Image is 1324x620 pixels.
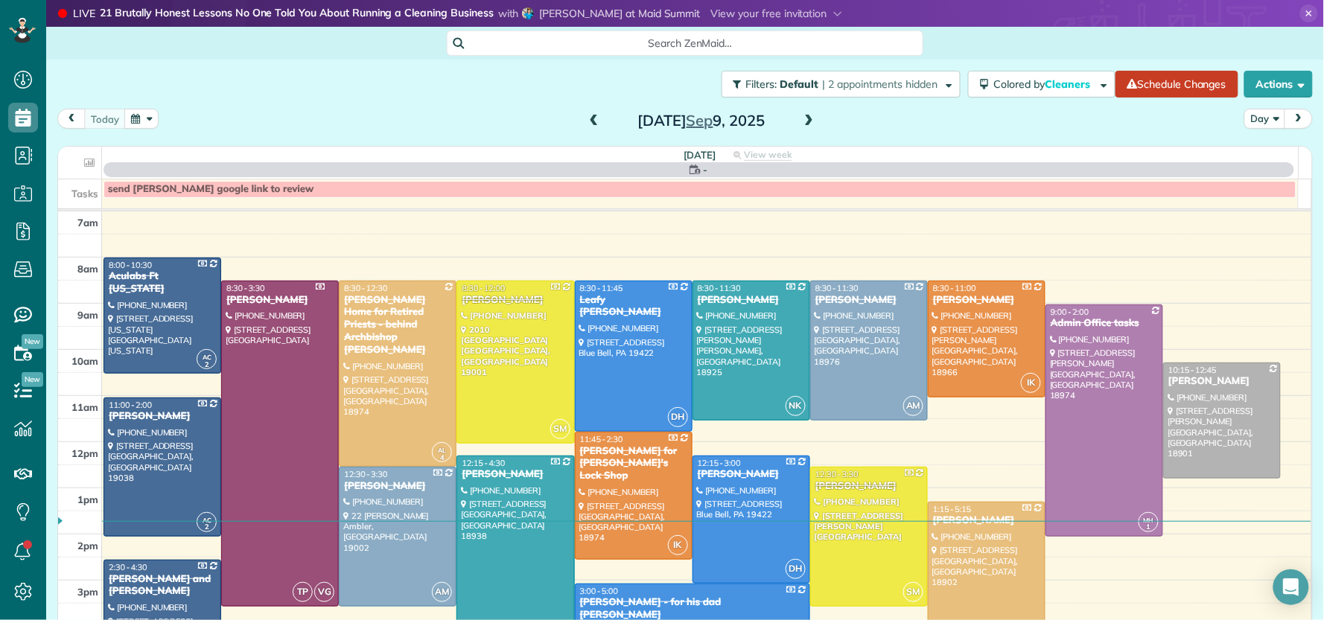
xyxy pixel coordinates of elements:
span: [DATE] [684,149,716,161]
div: [PERSON_NAME] [461,294,570,307]
span: send [PERSON_NAME] google link to review [108,183,314,195]
h2: [DATE] 9, 2025 [608,112,795,129]
div: [PERSON_NAME] and [PERSON_NAME] [108,573,217,598]
span: 8am [77,263,98,275]
span: 11:00 - 2:00 [109,400,152,410]
span: - [704,162,708,177]
span: 2:30 - 4:30 [109,562,147,572]
button: today [84,109,126,129]
span: 8:30 - 11:30 [815,283,859,293]
span: View week [744,149,792,161]
span: 2pm [77,540,98,552]
div: [PERSON_NAME] [815,294,923,307]
span: 12:15 - 4:30 [462,458,505,468]
div: [PERSON_NAME] [1168,375,1276,388]
span: 8:00 - 10:30 [109,260,152,270]
span: Cleaners [1045,77,1093,91]
strong: 21 Brutally Honest Lessons No One Told You About Running a Cleaning Business [100,6,494,22]
div: [PERSON_NAME] [343,480,452,493]
span: 8:30 - 11:30 [698,283,741,293]
span: [PERSON_NAME] at Maid Summit [540,7,701,20]
span: Colored by [994,77,1096,91]
span: Sep [687,111,713,130]
span: 12:30 - 3:30 [815,469,859,479]
span: AM [432,582,452,602]
div: [PERSON_NAME] [815,480,923,493]
span: with [498,7,519,20]
span: 8:30 - 11:45 [580,283,623,293]
div: [PERSON_NAME] [697,294,806,307]
span: | 2 appointments hidden [823,77,938,91]
span: TP [293,582,313,602]
div: [PERSON_NAME] [461,468,570,481]
button: prev [57,109,86,129]
span: DH [786,559,806,579]
span: SM [550,419,570,439]
span: SM [903,582,923,602]
span: 3pm [77,586,98,598]
span: 3:00 - 5:00 [580,586,619,596]
div: Admin Office tasks [1050,317,1159,330]
span: DH [668,407,688,427]
span: MH [1144,516,1154,524]
div: [PERSON_NAME] [697,468,806,481]
img: angela-brown-4d683074ae0fcca95727484455e3f3202927d5098cd1ff65ad77dadb9e4011d8.jpg [522,7,534,19]
small: 2 [197,358,216,372]
button: next [1285,109,1313,129]
small: 1 [1139,520,1158,534]
span: 8:30 - 3:30 [226,283,265,293]
span: AC [203,353,211,361]
span: New [22,334,43,349]
span: 9am [77,309,98,321]
span: 12:15 - 3:00 [698,458,741,468]
span: AM [903,396,923,416]
button: Actions [1244,71,1313,98]
button: Colored byCleaners [968,71,1115,98]
div: Aculabs Ft [US_STATE] [108,270,217,295]
div: Leafy [PERSON_NAME] [579,294,688,319]
div: [PERSON_NAME] for [PERSON_NAME]'s Lock Shop [579,445,688,483]
small: 4 [433,451,451,465]
span: NK [786,396,806,416]
span: VG [314,582,334,602]
span: 7am [77,217,98,228]
small: 2 [197,520,216,534]
span: New [22,372,43,387]
span: 8:30 - 12:30 [344,283,387,293]
span: 1:15 - 5:15 [933,504,972,514]
span: 12:30 - 3:30 [344,469,387,479]
span: Default [780,77,820,91]
span: 1pm [77,493,98,505]
a: Schedule Changes [1115,71,1238,98]
span: IK [668,535,688,555]
div: Open Intercom Messenger [1273,569,1309,605]
div: [PERSON_NAME] [226,294,334,307]
span: AL [438,446,446,454]
a: Filters: Default | 2 appointments hidden [714,71,961,98]
span: Filters: [746,77,777,91]
button: Filters: Default | 2 appointments hidden [722,71,961,98]
span: 10am [71,355,98,367]
span: 12pm [71,447,98,459]
span: 11:45 - 2:30 [580,434,623,444]
div: [PERSON_NAME] [108,410,217,423]
span: 8:30 - 11:00 [933,283,976,293]
div: [PERSON_NAME] [932,294,1041,307]
span: 9:00 - 2:00 [1051,307,1089,317]
button: Day [1244,109,1286,129]
span: 8:30 - 12:00 [462,283,505,293]
div: [PERSON_NAME] [932,514,1041,527]
span: 11am [71,401,98,413]
span: AC [203,516,211,524]
div: [PERSON_NAME] Home for Retired Priests - behind Archbishop [PERSON_NAME] [343,294,452,357]
span: IK [1021,373,1041,393]
span: 10:15 - 12:45 [1168,365,1217,375]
